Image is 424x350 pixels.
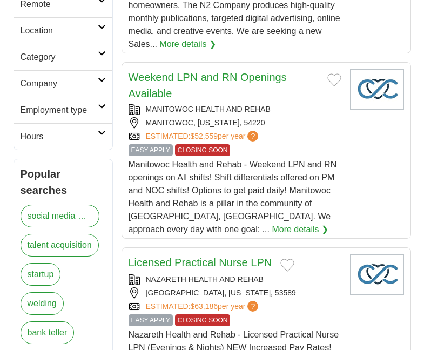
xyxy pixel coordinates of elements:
a: startup [21,263,61,286]
h2: Category [21,51,98,64]
span: Manitowoc Health and Rehab - Weekend LPN and RN openings on All shifts! Shift differentials offer... [129,160,337,234]
button: Add to favorite jobs [327,73,341,86]
a: bank teller [21,321,75,344]
a: welding [21,292,64,315]
h2: Location [21,24,98,37]
a: Hours [14,123,112,150]
a: Category [14,44,112,70]
span: ? [247,131,258,142]
a: Weekend LPN and RN Openings Available [129,71,287,99]
h2: Employment type [21,104,98,117]
a: More details ❯ [272,223,328,236]
span: EASY APPLY [129,144,173,156]
a: social media manager [21,205,99,227]
a: ESTIMATED:$63,186per year? [146,301,261,312]
img: Company logo [350,254,404,295]
a: ESTIMATED:$52,559per year? [146,131,261,142]
span: $63,186 [190,302,218,311]
span: $52,559 [190,132,218,140]
span: ? [247,301,258,312]
span: CLOSING SOON [175,144,231,156]
img: Company logo [350,69,404,110]
div: [GEOGRAPHIC_DATA], [US_STATE], 53589 [129,287,341,299]
a: Location [14,17,112,44]
h2: Hours [21,130,98,143]
a: Licensed Practical Nurse LPN [129,257,272,268]
h2: Popular searches [21,166,106,198]
div: MANITOWOC, [US_STATE], 54220 [129,117,341,129]
span: EASY APPLY [129,314,173,326]
button: Add to favorite jobs [280,259,294,272]
a: Company [14,70,112,97]
div: MANITOWOC HEALTH AND REHAB [129,104,341,115]
a: Employment type [14,97,112,123]
a: talent acquisition [21,234,99,257]
div: NAZARETH HEALTH AND REHAB [129,274,341,285]
span: CLOSING SOON [175,314,231,326]
h2: Company [21,77,98,90]
a: More details ❯ [159,38,216,51]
